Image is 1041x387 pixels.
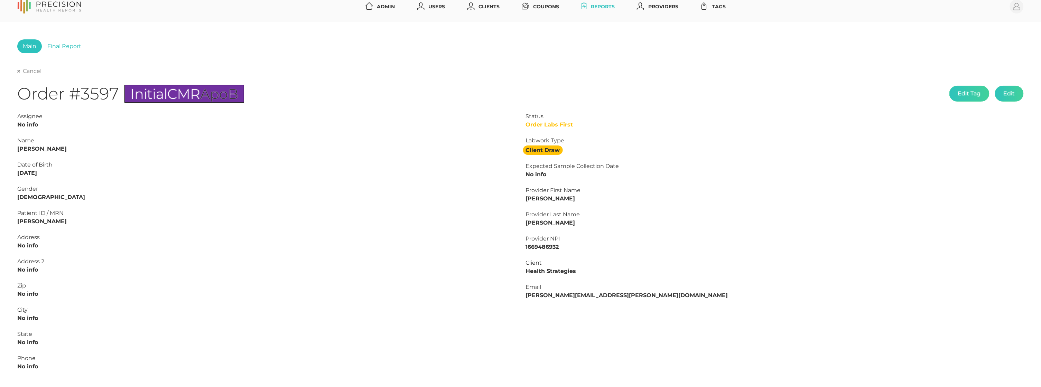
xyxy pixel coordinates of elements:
div: City [17,306,515,314]
h1: Order #3597 [17,84,244,104]
button: Edit Tag [949,86,989,102]
a: Final Report [42,39,87,53]
strong: No info [17,339,38,346]
div: Address 2 [17,257,515,266]
div: Provider Last Name [526,210,1024,219]
a: Providers [634,0,681,13]
strong: No info [17,315,38,321]
strong: [PERSON_NAME] [526,219,575,226]
a: Cancel [17,68,41,75]
div: Provider First Name [526,186,1024,195]
div: Labwork Type [526,136,1024,145]
div: Status [526,112,1024,121]
div: Patient ID / MRN [17,209,515,217]
strong: [PERSON_NAME] [17,218,67,225]
div: Phone [17,354,515,362]
a: Coupons [519,0,562,13]
a: Reports [579,0,618,13]
strong: No info [17,291,38,297]
a: Main [17,39,42,53]
div: Provider NPI [526,235,1024,243]
strong: [PERSON_NAME][EMAIL_ADDRESS][PERSON_NAME][DOMAIN_NAME] [526,292,728,299]
div: Client [526,259,1024,267]
strong: No info [17,242,38,249]
span: CMR [167,85,200,102]
span: Order Labs First [526,121,573,128]
strong: No info [17,363,38,370]
button: Edit [995,86,1024,102]
strong: [DEMOGRAPHIC_DATA] [17,194,85,200]
a: Tags [698,0,728,13]
div: Name [17,136,515,145]
div: Expected Sample Collection Date [526,162,1024,170]
a: Users [415,0,448,13]
strong: Client Draw [523,145,563,155]
span: Initial [130,85,167,102]
div: Date of Birth [17,161,515,169]
strong: [PERSON_NAME] [17,145,67,152]
strong: [DATE] [17,170,37,176]
strong: No info [17,121,38,128]
strong: Health Strategies [526,268,576,274]
div: Assignee [17,112,515,121]
div: State [17,330,515,338]
span: ApoB [200,85,238,102]
div: Gender [17,185,515,193]
div: Address [17,233,515,242]
div: Zip [17,282,515,290]
strong: 1669486932 [526,244,559,250]
a: Admin [363,0,398,13]
div: Email [526,283,1024,291]
strong: [PERSON_NAME] [526,195,575,202]
a: Clients [465,0,503,13]
strong: No info [17,266,38,273]
strong: No info [526,171,547,178]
